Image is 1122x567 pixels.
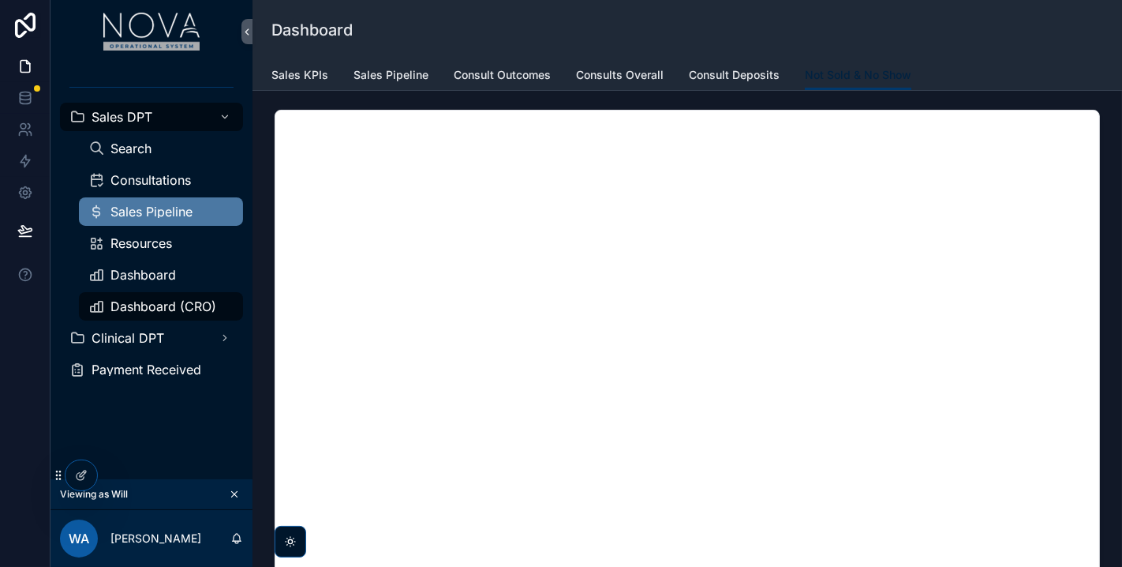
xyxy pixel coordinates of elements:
a: Sales KPIs [271,61,328,92]
img: App logo [103,13,200,51]
span: Dashboard [110,268,176,281]
a: Consults Overall [576,61,664,92]
a: Sales Pipeline [353,61,428,92]
h1: Dashboard [271,19,353,41]
div: scrollable content [50,63,252,404]
a: Consult Deposits [689,61,780,92]
span: WA [69,529,89,548]
span: Viewing as Will [60,488,128,501]
span: Sales KPIs [271,67,328,83]
a: Dashboard (CRO) [79,292,243,321]
a: Sales DPT [60,103,243,131]
a: Clinical DPT [60,324,243,352]
a: Payment Received [60,355,243,384]
span: Consult Outcomes [454,67,551,83]
a: Consultations [79,166,243,194]
p: [PERSON_NAME] [110,531,201,546]
span: Clinical DPT [92,332,164,344]
span: Search [110,142,151,155]
span: Sales Pipeline [110,205,193,218]
span: Payment Received [92,363,201,376]
span: Consultations [110,174,191,186]
span: Consults Overall [576,67,664,83]
a: Consult Outcomes [454,61,551,92]
span: Dashboard (CRO) [110,300,216,313]
a: Resources [79,229,243,257]
a: Search [79,134,243,163]
a: Sales Pipeline [79,197,243,226]
a: Dashboard [79,261,243,289]
span: Resources [110,237,172,250]
span: Not Sold & No Show [805,67,911,83]
span: Sales Pipeline [353,67,428,83]
a: Not Sold & No Show [805,61,911,91]
span: Sales DPT [92,111,152,123]
span: Consult Deposits [689,67,780,83]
